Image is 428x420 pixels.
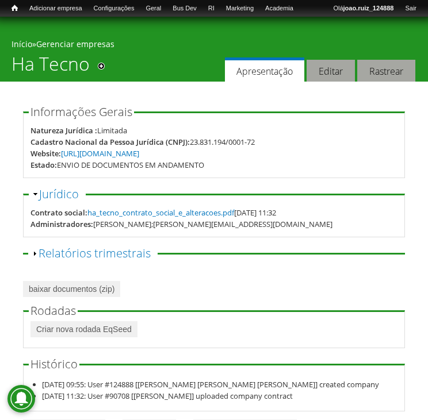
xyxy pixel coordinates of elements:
[30,136,190,148] div: Cadastro Nacional da Pessoa Jurídica (CNPJ):
[88,3,140,14] a: Configurações
[57,159,204,171] div: ENVIO DE DOCUMENTOS EM ANDAMENTO
[30,104,132,120] span: Informações Gerais
[87,207,234,218] a: ha_tecno_contrato_social_e_alteracoes.pdf
[30,303,76,318] span: Rodadas
[30,148,61,159] div: Website:
[30,218,93,230] div: Administradores:
[225,57,304,82] a: Apresentação
[39,245,151,261] a: Relatórios trimestrais
[202,3,220,14] a: RI
[12,38,416,53] div: »
[220,3,259,14] a: Marketing
[61,148,139,159] a: [URL][DOMAIN_NAME]
[357,60,415,82] a: Rastrear
[12,53,90,82] h1: Ha Tecno
[327,3,399,14] a: Olájoao.ruiz_124888
[23,281,120,297] a: baixar documentos (zip)
[343,5,394,11] strong: joao.ruiz_124888
[167,3,202,14] a: Bus Dev
[6,3,24,14] a: Início
[140,3,167,14] a: Geral
[87,207,276,218] span: [DATE] 11:32
[12,38,32,49] a: Início
[307,60,355,82] a: Editar
[39,186,79,202] a: Jurídico
[30,321,137,337] a: Criar nova rodada EqSeed
[24,3,88,14] a: Adicionar empresa
[30,159,57,171] div: Estado:
[36,38,114,49] a: Gerenciar empresas
[42,390,398,402] li: [DATE] 11:32: User #90708 [[PERSON_NAME]] uploaded company contract
[30,356,78,372] span: Histórico
[399,3,422,14] a: Sair
[259,3,299,14] a: Academia
[12,4,18,12] span: Início
[30,125,97,136] div: Natureza Jurídica :
[42,379,398,390] li: [DATE] 09:55: User #124888 [[PERSON_NAME] [PERSON_NAME] [PERSON_NAME]] created company
[97,125,127,136] div: Limitada
[190,136,255,148] div: 23.831.194/0001-72
[30,207,87,218] div: Contrato social:
[93,218,333,230] div: [PERSON_NAME];[PERSON_NAME][EMAIL_ADDRESS][DOMAIN_NAME]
